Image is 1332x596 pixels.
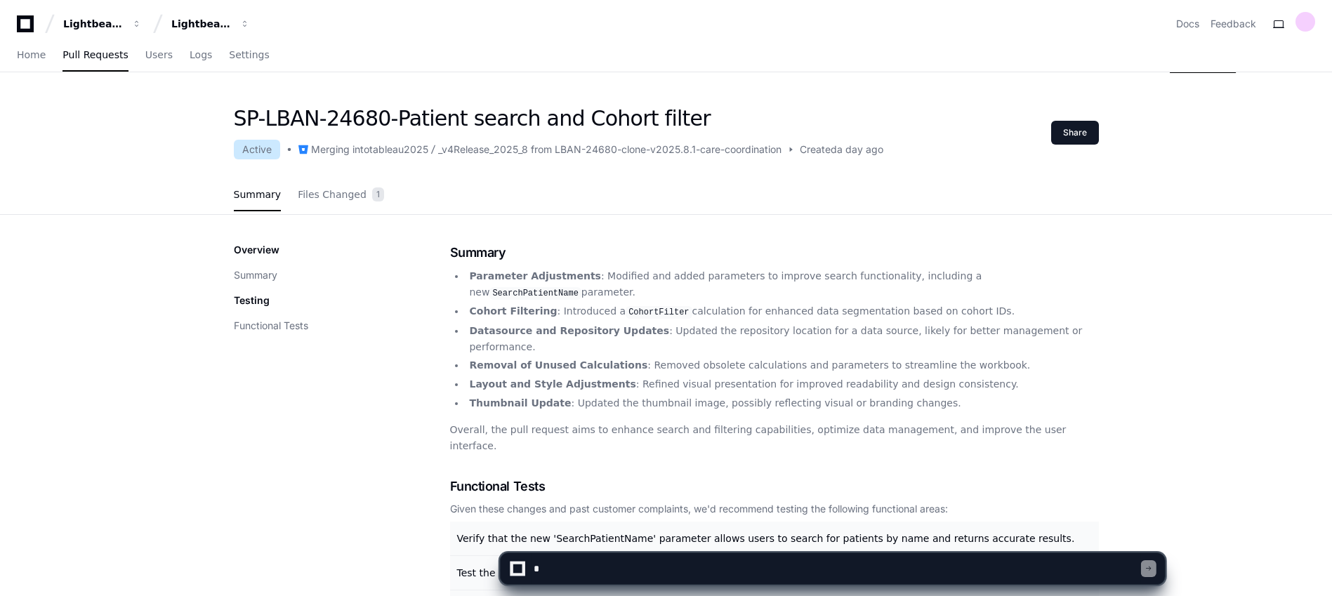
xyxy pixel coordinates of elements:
[17,51,46,59] span: Home
[229,39,269,72] a: Settings
[62,39,128,72] a: Pull Requests
[63,17,124,31] div: Lightbeam Health
[469,325,669,336] strong: Datasource and Repository Updates
[190,39,212,72] a: Logs
[469,270,600,282] strong: Parameter Adjustments
[17,39,46,72] a: Home
[1211,17,1256,31] button: Feedback
[145,39,173,72] a: Users
[466,268,1099,300] li: : Modified and added parameters to improve search functionality, including a new parameter.
[466,323,1099,355] li: : Updated the repository location for a data source, likely for better management or performance.
[234,140,280,159] div: Active
[626,306,692,319] code: CohortFilter
[466,376,1099,392] li: : Refined visual presentation for improved readability and design consistency.
[234,243,279,257] p: Overview
[234,319,308,333] button: Functional Tests
[234,190,282,199] span: Summary
[229,51,269,59] span: Settings
[450,422,1099,454] p: Overall, the pull request aims to enhance search and filtering capabilities, optimize data manage...
[369,143,428,157] div: tableau2025
[469,397,571,409] strong: Thumbnail Update
[800,143,837,157] span: Created
[145,51,173,59] span: Users
[466,303,1099,320] li: : Introduced a calculation for enhanced data segmentation based on cohort IDs.
[450,243,1099,263] h1: Summary
[234,293,270,307] p: Testing
[372,187,384,201] span: 1
[234,268,277,282] button: Summary
[837,143,883,157] span: a day ago
[298,190,367,199] span: Files Changed
[190,51,212,59] span: Logs
[469,359,647,371] strong: Removal of Unused Calculations
[62,51,128,59] span: Pull Requests
[166,11,256,37] button: Lightbeam Health Solutions
[58,11,147,37] button: Lightbeam Health
[1051,121,1099,145] button: Share
[450,502,1099,516] div: Given these changes and past customer complaints, we'd recommend testing the following functional...
[1176,17,1199,31] a: Docs
[450,477,546,496] span: Functional Tests
[438,143,782,157] div: _v4Release_2025_8 from LBAN-24680-clone-v2025.8.1-care-coordination
[489,287,581,300] code: SearchPatientName
[457,533,1075,544] span: Verify that the new 'SearchPatientName' parameter allows users to search for patients by name and...
[466,357,1099,373] li: : Removed obsolete calculations and parameters to streamline the workbook.
[469,378,635,390] strong: Layout and Style Adjustments
[466,395,1099,411] li: : Updated the thumbnail image, possibly reflecting visual or branding changes.
[457,567,1061,578] span: Test the 'CohortFilter' functionality to ensure it correctly filters data based on cohort IDs and...
[234,106,883,131] h1: SP-LBAN-24680-Patient search and Cohort filter
[311,143,369,157] div: Merging into
[469,305,557,317] strong: Cohort Filtering
[171,17,232,31] div: Lightbeam Health Solutions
